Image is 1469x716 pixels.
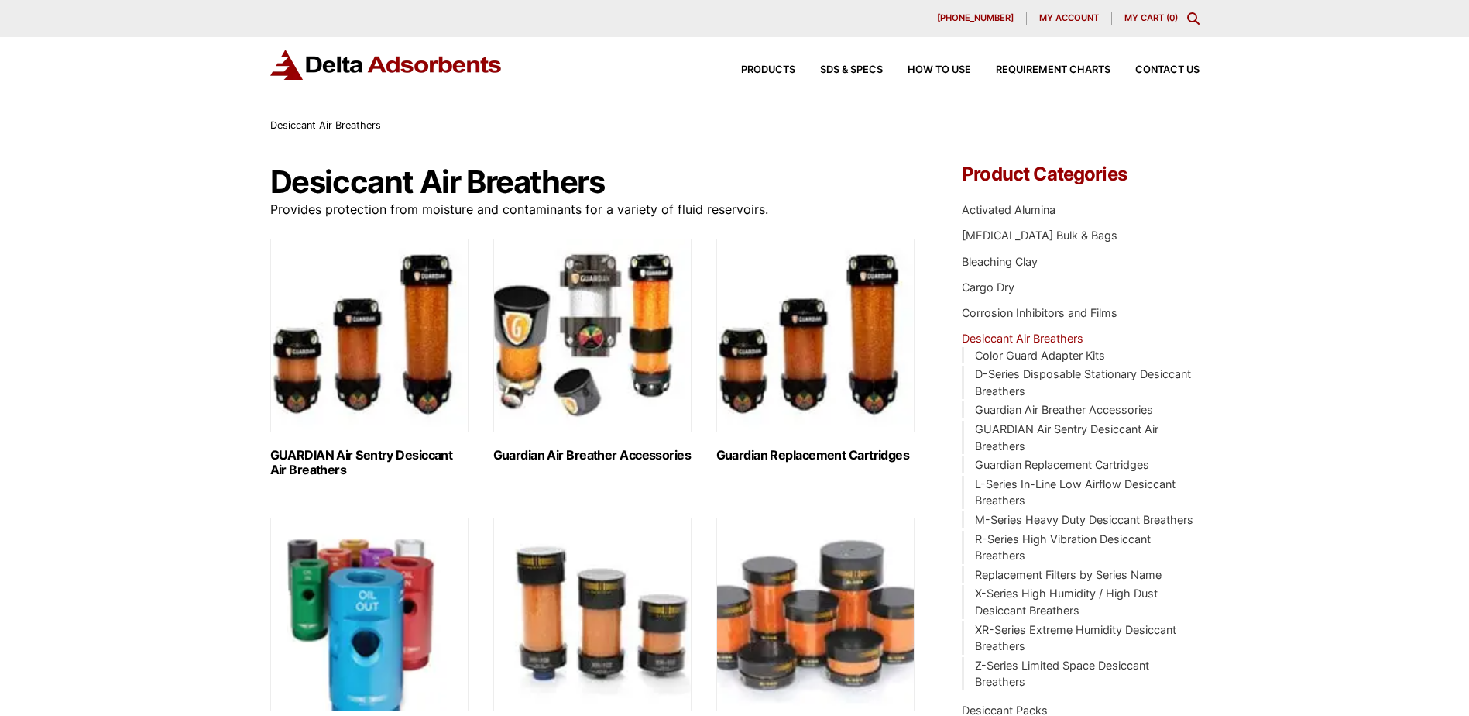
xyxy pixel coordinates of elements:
[270,199,916,220] p: Provides protection from moisture and contaminants for a variety of fluid reservoirs.
[925,12,1027,25] a: [PHONE_NUMBER]
[975,367,1191,398] a: D-Series Disposable Stationary Desiccant Breathers
[937,14,1014,22] span: [PHONE_NUMBER]
[270,239,469,432] img: GUARDIAN Air Sentry Desiccant Air Breathers
[1135,65,1200,75] span: Contact Us
[493,239,692,463] a: Visit product category Guardian Air Breather Accessories
[270,119,381,131] span: Desiccant Air Breathers
[270,518,469,711] img: Color Guard Adapter Kits
[962,229,1117,242] a: [MEDICAL_DATA] Bulk & Bags
[716,448,915,463] h2: Guardian Replacement Cartridges
[716,518,915,711] img: D-Series Disposable Stationary Desiccant Breathers
[270,448,469,477] h2: GUARDIAN Air Sentry Desiccant Air Breathers
[493,448,692,463] h2: Guardian Air Breather Accessories
[962,332,1083,345] a: Desiccant Air Breathers
[716,65,795,75] a: Products
[820,65,883,75] span: SDS & SPECS
[975,422,1158,453] a: GUARDIAN Air Sentry Desiccant Air Breathers
[962,165,1199,184] h4: Product Categories
[493,239,692,432] img: Guardian Air Breather Accessories
[883,65,971,75] a: How to Use
[1110,65,1200,75] a: Contact Us
[975,349,1105,362] a: Color Guard Adapter Kits
[270,50,503,80] img: Delta Adsorbents
[975,623,1176,653] a: XR-Series Extreme Humidity Desiccant Breathers
[971,65,1110,75] a: Requirement Charts
[1027,12,1112,25] a: My account
[270,239,469,477] a: Visit product category GUARDIAN Air Sentry Desiccant Air Breathers
[996,65,1110,75] span: Requirement Charts
[908,65,971,75] span: How to Use
[975,477,1176,508] a: L-Series In-Line Low Airflow Desiccant Breathers
[975,568,1162,581] a: Replacement Filters by Series Name
[975,659,1149,689] a: Z-Series Limited Space Desiccant Breathers
[962,255,1038,268] a: Bleaching Clay
[1187,12,1200,25] div: Toggle Modal Content
[975,458,1149,471] a: Guardian Replacement Cartridges
[975,513,1193,526] a: M-Series Heavy Duty Desiccant Breathers
[795,65,883,75] a: SDS & SPECS
[962,281,1014,294] a: Cargo Dry
[741,65,795,75] span: Products
[962,306,1117,319] a: Corrosion Inhibitors and Films
[493,518,692,711] img: XR-Series Extreme Humidity Desiccant Breathers
[962,203,1055,216] a: Activated Alumina
[270,165,916,199] h1: Desiccant Air Breathers
[1124,12,1178,23] a: My Cart (0)
[975,403,1153,416] a: Guardian Air Breather Accessories
[975,532,1151,563] a: R-Series High Vibration Desiccant Breathers
[1169,12,1175,23] span: 0
[1039,14,1099,22] span: My account
[716,239,915,432] img: Guardian Replacement Cartridges
[716,239,915,463] a: Visit product category Guardian Replacement Cartridges
[975,587,1158,617] a: X-Series High Humidity / High Dust Desiccant Breathers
